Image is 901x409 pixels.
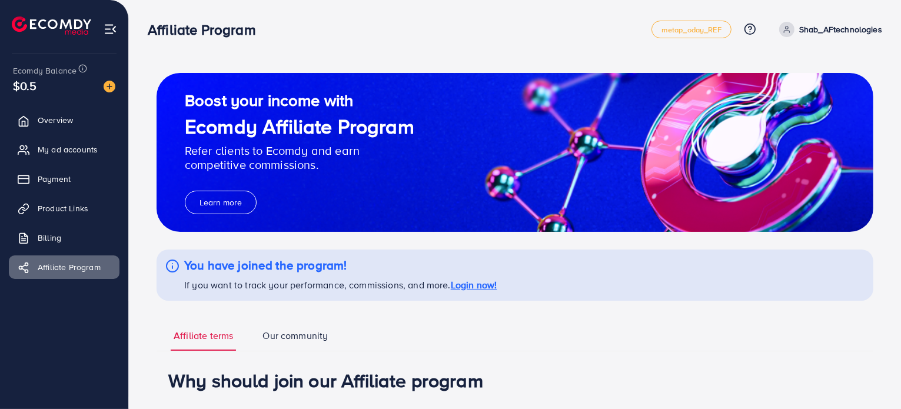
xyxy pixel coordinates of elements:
img: guide [157,73,873,232]
img: image [104,81,115,92]
a: Login now! [451,278,497,291]
h1: Why should join our Affiliate program [168,369,862,391]
a: Payment [9,167,119,191]
a: Affiliate Program [9,255,119,279]
h4: You have joined the program! [184,258,497,273]
a: metap_oday_REF [651,21,732,38]
p: competitive commissions. [185,158,414,172]
h1: Ecomdy Affiliate Program [185,115,414,139]
a: Product Links [9,197,119,220]
span: Ecomdy Balance [13,65,77,77]
button: Learn more [185,191,257,214]
a: Billing [9,226,119,250]
p: Shab_AFtechnologies [799,22,882,36]
p: Refer clients to Ecomdy and earn [185,144,414,158]
a: Our community [260,329,331,351]
p: If you want to track your performance, commissions, and more. [184,278,497,292]
h2: Boost your income with [185,91,414,110]
span: Affiliate Program [38,261,101,273]
a: My ad accounts [9,138,119,161]
span: metap_oday_REF [661,26,722,34]
a: Affiliate terms [171,329,236,351]
span: Payment [38,173,71,185]
img: logo [12,16,91,35]
img: menu [104,22,117,36]
span: Product Links [38,202,88,214]
span: My ad accounts [38,144,98,155]
span: $0.5 [13,77,37,94]
h3: Affiliate Program [148,21,265,38]
a: Shab_AFtechnologies [774,22,882,37]
span: Billing [38,232,61,244]
a: Overview [9,108,119,132]
span: Overview [38,114,73,126]
iframe: Chat [851,356,892,400]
